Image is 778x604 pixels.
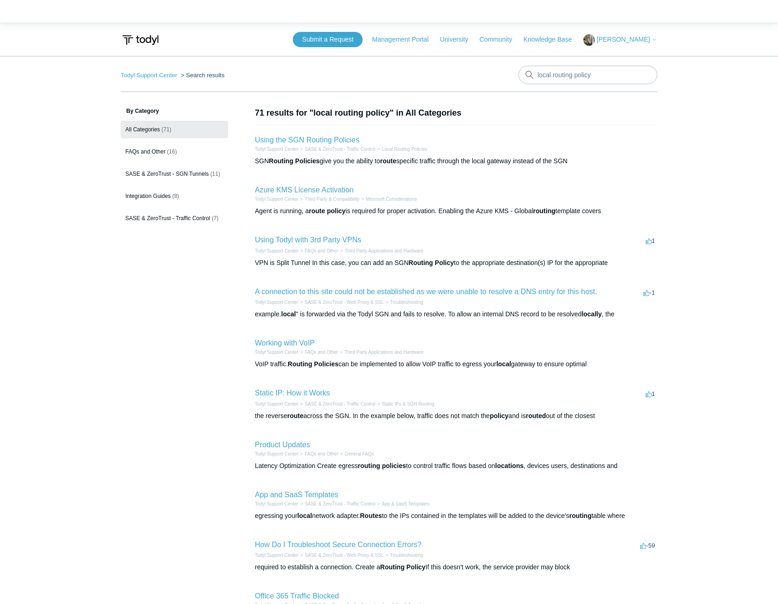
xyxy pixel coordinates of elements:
li: Todyl Support Center [255,401,298,407]
li: Todyl Support Center [121,72,179,79]
li: Third Party & Compatibility [298,196,359,203]
em: policies [382,462,406,469]
em: Routing [288,360,312,368]
span: SASE & ZeroTrust - Traffic Control [125,215,210,222]
a: Product Updates [255,441,310,449]
a: App and SaaS Templates [255,491,338,499]
a: Todyl Support Center [121,72,177,79]
h3: By Category [121,107,228,115]
span: -59 [640,542,655,549]
span: (16) [167,148,177,155]
em: Policy [435,259,454,266]
button: [PERSON_NAME] [583,34,657,46]
em: policy [327,207,346,215]
li: Local Routing Policies [376,146,427,153]
em: locations [495,462,524,469]
a: FAQs and Other [305,248,338,253]
em: routing [358,462,380,469]
li: FAQs and Other [298,349,338,356]
em: route [287,412,303,419]
em: policy [490,412,508,419]
a: SASE & ZeroTrust - Traffic Control [305,401,376,407]
em: Policies [314,360,339,368]
a: Community [480,35,522,44]
a: University [440,35,477,44]
a: Knowledge Base [524,35,581,44]
em: routed [526,412,546,419]
a: A connection to this site could not be established as we were unable to resolve a DNS entry for t... [255,288,597,296]
span: 1 [646,237,655,244]
li: Todyl Support Center [255,146,298,153]
li: App & SaaS Templates [376,500,430,507]
a: Todyl Support Center [255,451,298,456]
li: SASE & ZeroTrust - Web Proxy & SSL [298,299,383,306]
a: Microsoft Considerations [366,197,417,202]
a: SASE & ZeroTrust - Traffic Control [305,147,376,152]
li: SASE & ZeroTrust - Web Proxy & SSL [298,552,383,559]
em: Routes [360,512,382,519]
a: Using the SGN Routing Policies [255,136,359,144]
a: SASE & ZeroTrust - SGN Tunnels (11) [121,165,228,183]
em: route [309,207,325,215]
li: Microsoft Considerations [359,196,417,203]
em: local [297,512,312,519]
li: SASE & ZeroTrust - Traffic Control [298,146,376,153]
span: (8) [172,193,179,199]
span: Integration Guides [125,193,171,199]
div: egressing your network adapter. to the IPs contained in the templates will be added to the device... [255,511,657,521]
em: Policies [295,157,320,165]
a: Office 365 Traffic Blocked [255,592,339,600]
div: the reverse across the SGN. In the example below, traffic does not match the and is out of the cl... [255,411,657,421]
a: Management Portal [372,35,438,44]
li: FAQs and Other [298,247,338,254]
li: Todyl Support Center [255,500,298,507]
span: (71) [161,126,171,133]
a: Todyl Support Center [255,350,298,355]
a: Submit a Request [293,32,363,47]
li: SASE & ZeroTrust - Traffic Control [298,401,376,407]
a: SASE & ZeroTrust - Traffic Control (7) [121,210,228,227]
li: Third Party Applications and Hardware [338,349,423,356]
em: local [496,360,511,368]
a: Integration Guides (8) [121,187,228,205]
input: Search [519,66,657,84]
a: FAQs and Other [305,451,338,456]
span: 1 [646,390,655,397]
span: (11) [210,171,220,177]
li: Search results [179,72,225,79]
li: Third Party Applications and Hardware [338,247,423,254]
span: [PERSON_NAME] [597,36,650,43]
a: Todyl Support Center [255,553,298,558]
a: Azure KMS License Activation [255,186,353,194]
div: VPN is Split Tunnel In this case, you can add an SGN to the appropriate destination(s) IP for the... [255,258,657,268]
a: Using Todyl with 3rd Party VPNs [255,236,361,244]
div: SGN give you the ability to specific traffic through the local gateway instead of the SGN [255,156,657,166]
a: FAQs and Other (16) [121,143,228,160]
li: FAQs and Other [298,450,338,457]
div: required to establish a connection. Create a If this doesn't work, the service provider may block [255,562,657,572]
em: route [380,157,396,165]
li: Todyl Support Center [255,450,298,457]
h1: 71 results for "local routing policy" in All Categories [255,107,657,119]
a: Todyl Support Center [255,501,298,506]
a: How Do I Troubleshoot Secure Connection Errors? [255,541,421,549]
em: locally [581,310,602,318]
li: Troubleshooting [383,552,423,559]
li: General FAQs [338,450,374,457]
span: All Categories [125,126,160,133]
a: Troubleshooting [390,553,423,558]
a: SASE & ZeroTrust - Web Proxy & SSL [305,553,384,558]
li: Todyl Support Center [255,349,298,356]
a: Third Party Applications and Hardware [345,350,424,355]
em: Routing [380,563,405,571]
a: Static IPs & SGN Routing [382,401,434,407]
a: Third Party Applications and Hardware [345,248,424,253]
a: Todyl Support Center [255,248,298,253]
li: Todyl Support Center [255,552,298,559]
a: Todyl Support Center [255,147,298,152]
em: Routing [408,259,433,266]
a: App & SaaS Templates [382,501,429,506]
a: Third Party & Compatibility [305,197,359,202]
a: General FAQs [345,451,374,456]
div: VoIP traffic. can be implemented to allow VoIP traffic to egress your gateway to ensure optimal [255,359,657,369]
